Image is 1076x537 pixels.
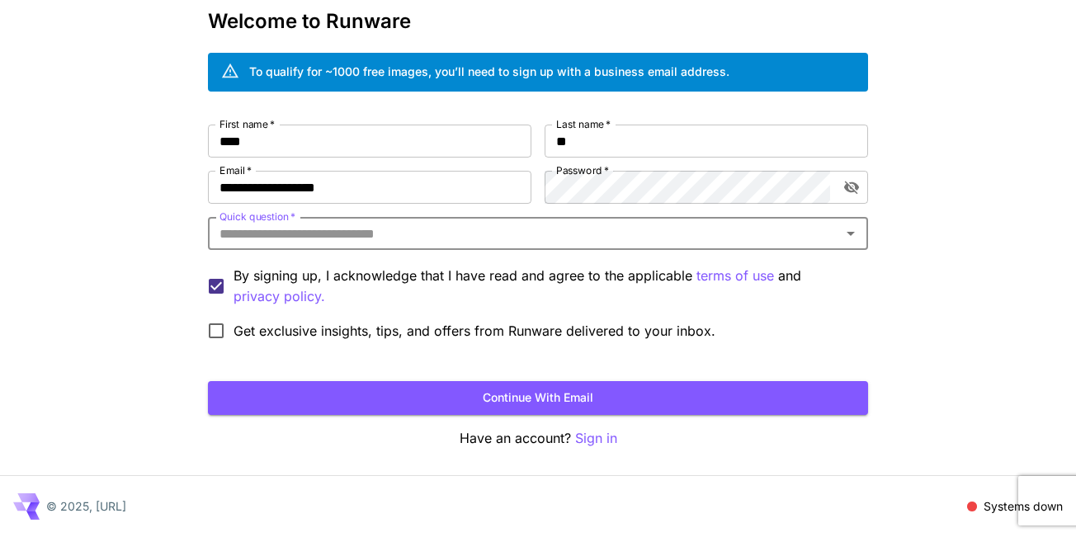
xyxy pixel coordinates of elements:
p: By signing up, I acknowledge that I have read and agree to the applicable and [234,266,855,307]
button: By signing up, I acknowledge that I have read and agree to the applicable and privacy policy. [696,266,774,286]
p: terms of use [696,266,774,286]
label: Password [556,163,609,177]
span: Get exclusive insights, tips, and offers from Runware delivered to your inbox. [234,321,715,341]
p: Have an account? [208,428,868,449]
label: Quick question [219,210,295,224]
label: Last name [556,117,611,131]
label: First name [219,117,275,131]
div: To qualify for ~1000 free images, you’ll need to sign up with a business email address. [249,63,729,80]
p: privacy policy. [234,286,325,307]
p: Systems down [984,497,1063,515]
p: © 2025, [URL] [46,497,126,515]
button: Open [839,222,862,245]
label: Email [219,163,252,177]
button: Continue with email [208,381,868,415]
button: toggle password visibility [837,172,866,202]
button: Sign in [575,428,617,449]
button: By signing up, I acknowledge that I have read and agree to the applicable terms of use and [234,286,325,307]
h3: Welcome to Runware [208,10,868,33]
